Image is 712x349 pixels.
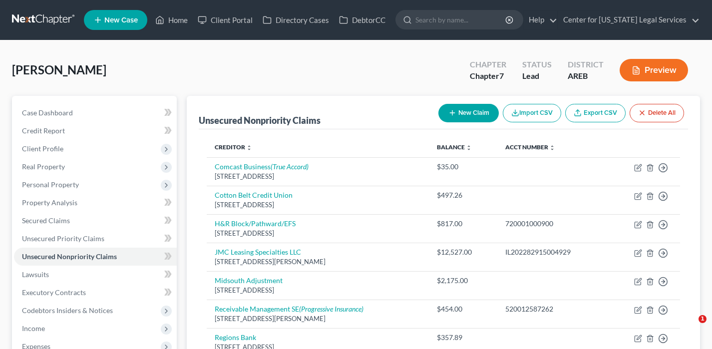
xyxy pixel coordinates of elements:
a: Directory Cases [258,11,334,29]
span: Real Property [22,162,65,171]
span: Unsecured Priority Claims [22,234,104,243]
span: Personal Property [22,180,79,189]
i: (True Accord) [271,162,309,171]
a: Unsecured Priority Claims [14,230,177,248]
span: Secured Claims [22,216,70,225]
span: Client Profile [22,144,63,153]
a: Client Portal [193,11,258,29]
div: Status [522,59,552,70]
span: Income [22,324,45,333]
a: Midsouth Adjustment [215,276,283,285]
a: JMC Leasing Specialties LLC [215,248,301,256]
a: Lawsuits [14,266,177,284]
a: Export CSV [565,104,626,122]
div: District [568,59,604,70]
div: $357.89 [437,333,490,343]
i: unfold_more [549,145,555,151]
a: Credit Report [14,122,177,140]
span: Lawsuits [22,270,49,279]
a: Comcast Business(True Accord) [215,162,309,171]
div: [STREET_ADDRESS] [215,172,421,181]
button: Preview [620,59,688,81]
div: AREB [568,70,604,82]
span: [PERSON_NAME] [12,62,106,77]
a: Case Dashboard [14,104,177,122]
span: Case Dashboard [22,108,73,117]
div: IL202282915004929 [505,247,599,257]
a: Balance unfold_more [437,143,472,151]
div: Chapter [470,59,506,70]
button: Import CSV [503,104,561,122]
i: unfold_more [246,145,252,151]
a: Cotton Belt Credit Union [215,191,293,199]
div: $2,175.00 [437,276,490,286]
div: [STREET_ADDRESS] [215,229,421,238]
span: Property Analysis [22,198,77,207]
span: New Case [104,16,138,24]
a: Secured Claims [14,212,177,230]
a: Help [524,11,557,29]
div: [STREET_ADDRESS] [215,286,421,295]
a: Receivable Management SE(Progressive Insurance) [215,305,363,313]
input: Search by name... [415,10,507,29]
a: Home [150,11,193,29]
div: $817.00 [437,219,490,229]
span: Credit Report [22,126,65,135]
div: $497.26 [437,190,490,200]
a: Property Analysis [14,194,177,212]
div: [STREET_ADDRESS][PERSON_NAME] [215,314,421,324]
div: $454.00 [437,304,490,314]
a: Executory Contracts [14,284,177,302]
a: Acct Number unfold_more [505,143,555,151]
div: Unsecured Nonpriority Claims [199,114,321,126]
button: New Claim [438,104,499,122]
a: Creditor unfold_more [215,143,252,151]
a: Regions Bank [215,333,256,342]
div: Lead [522,70,552,82]
div: 520012587262 [505,304,599,314]
a: Unsecured Nonpriority Claims [14,248,177,266]
span: 7 [499,71,504,80]
span: Executory Contracts [22,288,86,297]
div: Chapter [470,70,506,82]
div: [STREET_ADDRESS][PERSON_NAME] [215,257,421,267]
span: Unsecured Nonpriority Claims [22,252,117,261]
div: [STREET_ADDRESS] [215,200,421,210]
iframe: Intercom live chat [678,315,702,339]
a: Center for [US_STATE] Legal Services [558,11,700,29]
span: 1 [699,315,707,323]
a: DebtorCC [334,11,390,29]
div: $35.00 [437,162,490,172]
a: H&R Block/Pathward/EFS [215,219,296,228]
i: (Progressive Insurance) [299,305,363,313]
div: 720001000900 [505,219,599,229]
span: Codebtors Insiders & Notices [22,306,113,315]
button: Delete All [630,104,684,122]
i: unfold_more [466,145,472,151]
div: $12,527.00 [437,247,490,257]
